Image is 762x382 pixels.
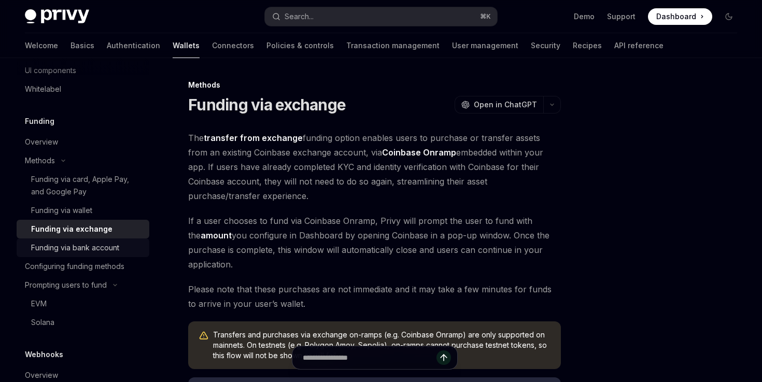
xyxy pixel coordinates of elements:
[31,204,92,217] div: Funding via wallet
[648,8,712,25] a: Dashboard
[17,220,149,238] a: Funding via exchange
[265,7,497,26] button: Search...⌘K
[188,95,346,114] h1: Funding via exchange
[25,83,61,95] div: Whitelabel
[17,170,149,201] a: Funding via card, Apple Pay, and Google Pay
[188,131,561,203] span: The funding option enables users to purchase or transfer assets from an existing Coinbase exchang...
[31,223,112,235] div: Funding via exchange
[201,230,232,241] a: amount
[213,330,551,361] span: Transfers and purchases via exchange on-ramps (e.g. Coinbase Onramp) are only supported on mainne...
[382,147,456,158] a: Coinbase Onramp
[285,10,314,23] div: Search...
[656,11,696,22] span: Dashboard
[173,33,200,58] a: Wallets
[17,313,149,332] a: Solana
[607,11,636,22] a: Support
[25,115,54,128] h5: Funding
[721,8,737,25] button: Toggle dark mode
[25,33,58,58] a: Welcome
[266,33,334,58] a: Policies & controls
[346,33,440,58] a: Transaction management
[17,201,149,220] a: Funding via wallet
[188,214,561,272] span: If a user chooses to fund via Coinbase Onramp, Privy will prompt the user to fund with the you co...
[614,33,664,58] a: API reference
[574,11,595,22] a: Demo
[17,257,149,276] a: Configuring funding methods
[212,33,254,58] a: Connectors
[204,133,303,143] strong: transfer from exchange
[455,96,543,114] button: Open in ChatGPT
[452,33,518,58] a: User management
[25,369,58,381] div: Overview
[25,154,55,167] div: Methods
[531,33,560,58] a: Security
[25,348,63,361] h5: Webhooks
[25,9,89,24] img: dark logo
[31,173,143,198] div: Funding via card, Apple Pay, and Google Pay
[107,33,160,58] a: Authentication
[17,238,149,257] a: Funding via bank account
[70,33,94,58] a: Basics
[25,136,58,148] div: Overview
[17,80,149,98] a: Whitelabel
[31,242,119,254] div: Funding via bank account
[25,260,124,273] div: Configuring funding methods
[31,316,54,329] div: Solana
[17,294,149,313] a: EVM
[188,282,561,311] span: Please note that these purchases are not immediate and it may take a few minutes for funds to arr...
[573,33,602,58] a: Recipes
[31,298,47,310] div: EVM
[199,331,209,341] svg: Warning
[436,350,451,365] button: Send message
[474,100,537,110] span: Open in ChatGPT
[480,12,491,21] span: ⌘ K
[17,133,149,151] a: Overview
[188,80,561,90] div: Methods
[25,279,107,291] div: Prompting users to fund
